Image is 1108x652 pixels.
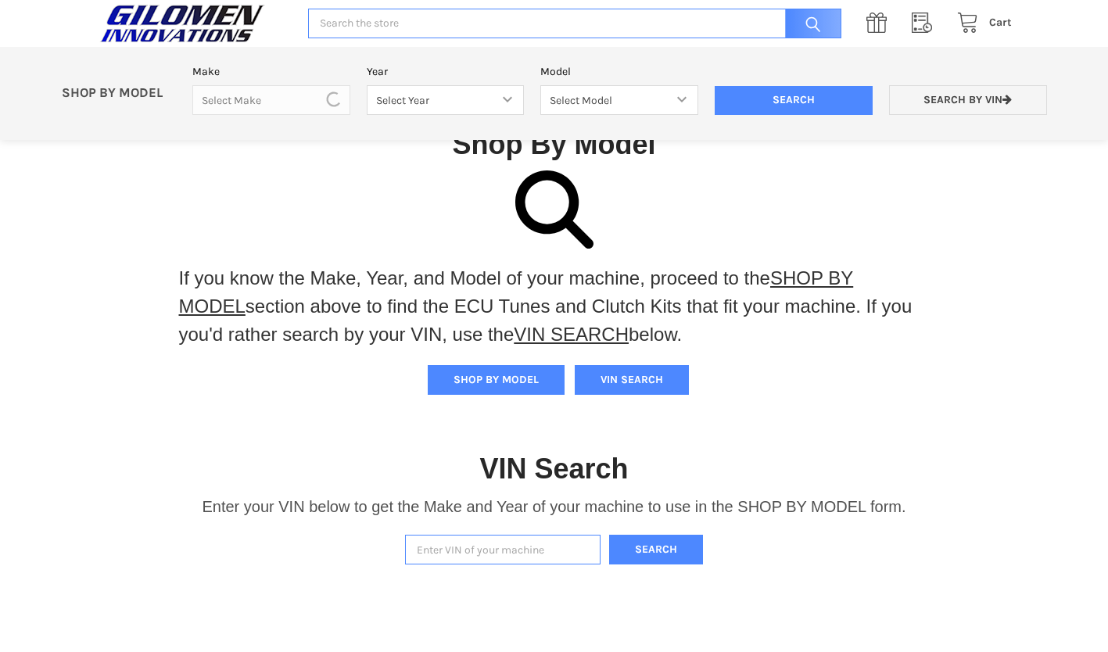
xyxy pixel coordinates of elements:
[948,13,1012,33] a: Cart
[179,264,930,349] p: If you know the Make, Year, and Model of your machine, proceed to the section above to find the E...
[96,4,268,43] img: GILOMEN INNOVATIONS
[308,9,841,39] input: Search the store
[777,9,841,39] input: Search
[405,535,601,565] input: Enter VIN of your machine
[53,85,185,102] p: SHOP BY MODEL
[575,365,689,395] button: VIN SEARCH
[989,16,1012,29] span: Cart
[479,451,628,486] h1: VIN Search
[192,63,350,80] label: Make
[96,127,1011,162] h1: Shop By Model
[889,85,1047,116] a: Search by VIN
[202,495,905,518] p: Enter your VIN below to get the Make and Year of your machine to use in the SHOP BY MODEL form.
[96,4,292,43] a: GILOMEN INNOVATIONS
[179,267,854,317] a: SHOP BY MODEL
[609,535,703,565] button: Search
[540,63,698,80] label: Model
[428,365,565,395] button: SHOP BY MODEL
[367,63,525,80] label: Year
[514,324,629,345] a: VIN SEARCH
[715,86,873,116] input: Search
